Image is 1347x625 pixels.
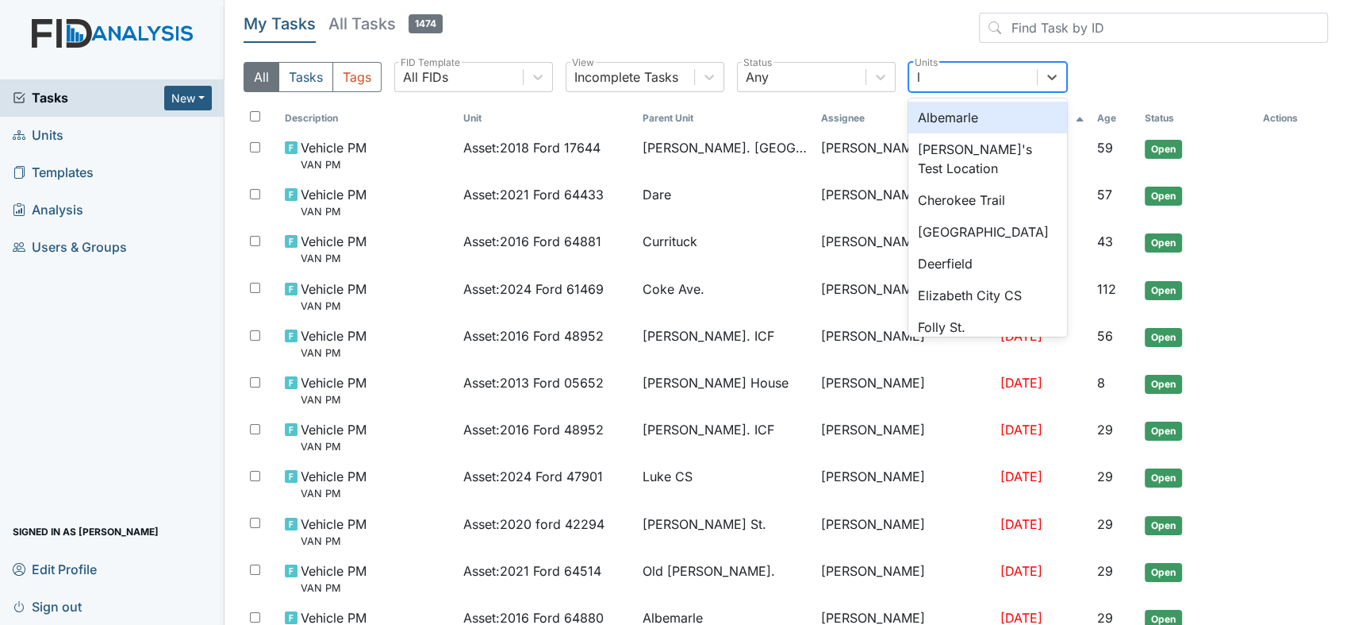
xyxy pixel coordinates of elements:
span: 1474 [409,14,443,33]
span: [PERSON_NAME]. ICF [643,326,774,345]
span: Sign out [13,594,82,619]
input: Toggle All Rows Selected [250,111,260,122]
span: [DATE] [1000,516,1042,532]
span: Asset : 2013 Ford 05652 [463,373,604,392]
span: Asset : 2021 Ford 64514 [463,561,601,581]
small: VAN PM [301,251,366,266]
span: Analysis [13,198,83,222]
span: Open [1145,375,1182,394]
h5: My Tasks [244,13,316,35]
span: Open [1145,516,1182,535]
th: Toggle SortBy [1138,105,1257,132]
span: Asset : 2024 Ford 47901 [463,467,603,486]
span: Currituck [643,232,697,251]
span: Vehicle PM VAN PM [301,326,366,361]
small: VAN PM [301,534,366,549]
small: VAN PM [301,581,366,596]
span: Old [PERSON_NAME]. [643,561,775,581]
span: 43 [1097,233,1113,249]
span: Asset : 2016 Ford 48952 [463,326,604,345]
span: Open [1145,187,1182,206]
th: Toggle SortBy [457,105,636,132]
div: All FIDs [403,68,448,87]
span: 29 [1097,516,1113,532]
span: [DATE] [1000,469,1042,484]
div: Type filter [244,62,382,92]
span: Asset : 2016 Ford 48952 [463,420,604,439]
span: Users & Groups [13,235,127,260]
th: Toggle SortBy [1091,105,1138,132]
span: Vehicle PM VAN PM [301,467,366,501]
span: Vehicle PM VAN PM [301,515,366,549]
div: Cherokee Trail [908,184,1067,216]
span: [PERSON_NAME] House [643,373,789,392]
span: Vehicle PM VAN PM [301,561,366,596]
span: Asset : 2024 Ford 61469 [463,280,604,299]
span: Open [1145,233,1182,253]
th: Assignee [815,105,994,132]
span: Vehicle PM VAN PM [301,373,366,407]
td: [PERSON_NAME] [815,132,994,179]
small: VAN PM [301,345,366,361]
small: VAN PM [301,392,366,407]
span: [DATE] [1000,422,1042,438]
span: Dare [643,185,671,204]
th: Toggle SortBy [278,105,458,132]
span: Asset : 2021 Ford 64433 [463,185,604,204]
th: Actions [1257,105,1328,132]
span: Vehicle PM VAN PM [301,232,366,266]
button: Tags [332,62,382,92]
td: [PERSON_NAME] [815,273,994,320]
button: Tasks [278,62,333,92]
span: Vehicle PM VAN PM [301,185,366,219]
span: 29 [1097,563,1113,579]
div: [GEOGRAPHIC_DATA] [908,216,1067,248]
span: Luke CS [643,467,693,486]
span: 56 [1097,328,1113,344]
span: 59 [1097,140,1113,156]
td: [PERSON_NAME] [815,179,994,226]
td: [PERSON_NAME] [815,461,994,507]
div: Any [746,68,769,87]
span: [DATE] [1000,375,1042,391]
div: Elizabeth City CS [908,280,1067,311]
span: Edit Profile [13,557,97,581]
td: [PERSON_NAME] [815,320,994,367]
span: 112 [1097,281,1116,297]
span: [DATE] [1000,563,1042,579]
input: Find Task by ID [979,13,1328,43]
th: Toggle SortBy [636,105,815,132]
span: [PERSON_NAME]. [GEOGRAPHIC_DATA] [643,138,809,157]
span: Coke Ave. [643,280,704,299]
span: Open [1145,140,1182,159]
span: 8 [1097,375,1105,391]
span: Vehicle PM VAN PM [301,420,366,454]
small: VAN PM [301,157,366,172]
td: [PERSON_NAME] [815,367,994,414]
span: Signed in as [PERSON_NAME] [13,519,159,544]
span: [DATE] [1000,328,1042,344]
small: VAN PM [301,299,366,314]
button: All [244,62,279,92]
small: VAN PM [301,439,366,454]
span: Open [1145,281,1182,300]
span: 29 [1097,469,1113,484]
h5: All Tasks [328,13,443,35]
span: Open [1145,469,1182,488]
span: Units [13,123,63,148]
td: [PERSON_NAME] [815,555,994,602]
span: Vehicle PM VAN PM [301,138,366,172]
span: Open [1145,563,1182,582]
span: Asset : 2016 Ford 64881 [463,232,601,251]
span: Vehicle PM VAN PM [301,280,366,314]
span: Asset : 2018 Ford 17644 [463,138,601,157]
div: Folly St. [908,311,1067,343]
div: Albemarle [908,102,1067,133]
span: Templates [13,160,94,185]
td: [PERSON_NAME] [815,508,994,555]
span: 57 [1097,187,1112,203]
span: Tasks [13,88,164,107]
button: New [164,86,212,110]
span: Open [1145,328,1182,347]
small: VAN PM [301,486,366,501]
